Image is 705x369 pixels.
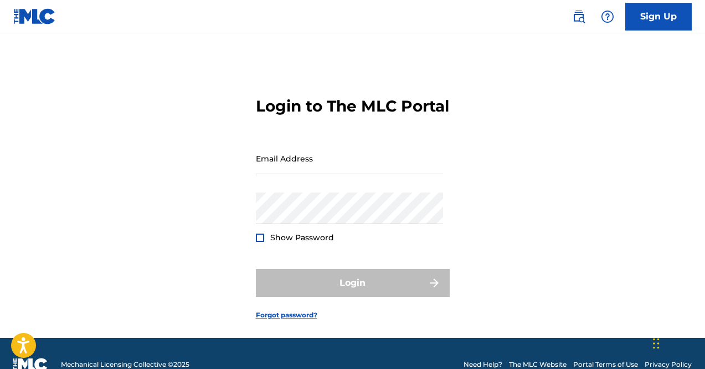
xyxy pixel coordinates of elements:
div: Drag [653,327,660,360]
img: MLC Logo [13,8,56,24]
h3: Login to The MLC Portal [256,97,449,116]
a: Sign Up [625,3,692,31]
span: Show Password [270,232,334,242]
img: search [572,10,585,23]
div: Help [596,6,619,28]
img: help [601,10,614,23]
a: Forgot password? [256,310,317,320]
iframe: Chat Widget [650,316,705,369]
a: Public Search [568,6,590,28]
